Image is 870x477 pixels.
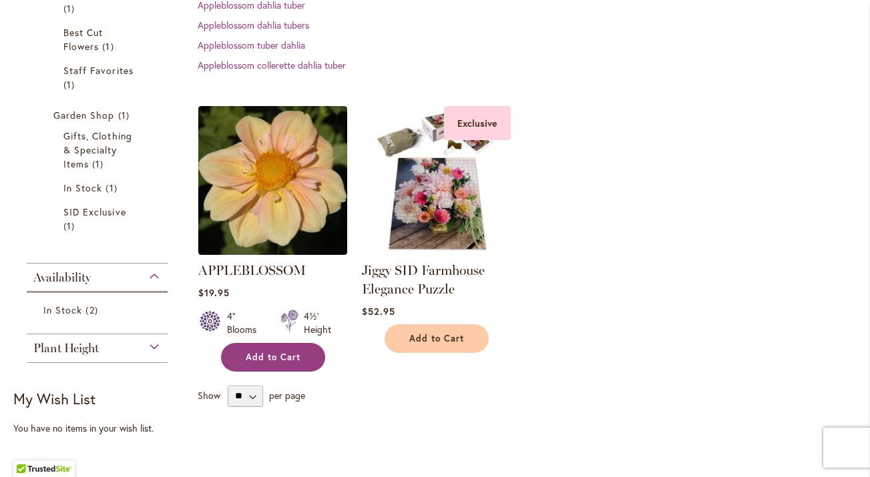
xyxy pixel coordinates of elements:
span: per page [269,388,305,401]
div: Exclusive [444,106,511,140]
span: SID Exclusive [63,205,126,218]
span: 2 [85,303,101,317]
span: In Stock [63,181,102,194]
a: Appleblossom dahlia tubers [198,19,309,31]
span: 1 [63,219,78,233]
button: Add to Cart [385,324,489,353]
a: In Stock 2 [43,303,154,317]
span: Gifts, Clothing & Specialty Items [63,129,132,170]
a: Best Cut Flowers [63,25,134,53]
a: Jiggy SID Farmhouse Elegance Puzzle Exclusive [362,245,511,258]
span: Staff Favorites [63,64,134,77]
span: 1 [63,1,78,15]
span: $52.95 [362,305,395,318]
a: APPLEBLOSSOM [198,245,347,258]
span: 1 [102,39,117,53]
a: Staff Favorites [63,63,134,91]
span: 1 [118,108,133,122]
span: 1 [105,181,120,195]
a: Appleblossom tuber dahlia [198,39,305,51]
span: Availability [33,270,91,285]
span: 1 [92,157,107,171]
img: APPLEBLOSSOM [198,106,347,255]
span: $19.95 [198,286,230,299]
a: Gifts, Clothing &amp; Specialty Items [63,129,134,171]
div: You have no items in your wish list. [13,422,189,435]
span: 1 [63,77,78,91]
strong: My Wish List [13,389,95,408]
a: Appleblossom collerette dahlia tuber [198,59,346,71]
a: In Stock [63,181,134,195]
button: Add to Cart [221,343,325,372]
span: Plant Height [33,341,99,356]
span: Show [198,388,220,401]
a: SID Exclusive [63,205,134,233]
span: Garden Shop [53,109,115,121]
div: 4" Blooms [227,310,264,336]
span: Add to Cart [409,333,464,344]
iframe: Launch Accessibility Center [10,430,47,467]
img: Jiggy SID Farmhouse Elegance Puzzle [362,106,511,255]
div: 4½' Height [304,310,331,336]
span: Add to Cart [246,352,300,363]
a: Jiggy SID Farmhouse Elegance Puzzle [362,262,485,297]
a: Garden Shop [53,108,144,122]
span: Best Cut Flowers [63,26,103,53]
a: APPLEBLOSSOM [198,262,306,278]
span: In Stock [43,304,82,316]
